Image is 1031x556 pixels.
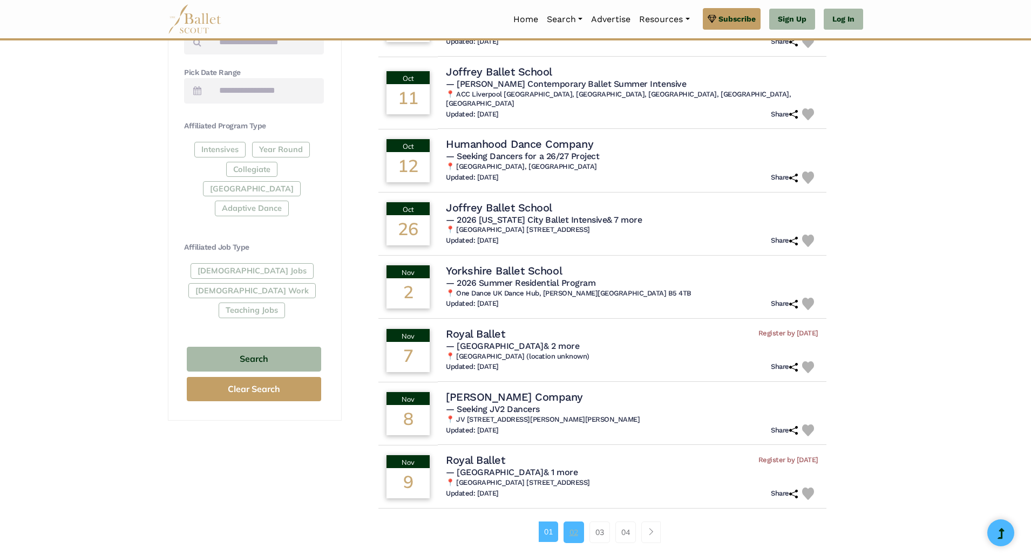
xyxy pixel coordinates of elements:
[386,152,430,182] div: 12
[446,299,499,308] h6: Updated: [DATE]
[210,29,324,54] input: Search by names...
[446,151,599,161] span: — Seeking Dancers for a 26/27 Project
[824,9,863,30] a: Log In
[386,405,430,435] div: 8
[708,13,716,25] img: gem.svg
[446,137,593,151] h4: Humanhood Dance Company
[386,202,430,215] div: Oct
[587,8,635,31] a: Advertise
[446,65,552,79] h4: Joffrey Ballet School
[386,71,430,84] div: Oct
[446,110,499,119] h6: Updated: [DATE]
[187,377,321,401] button: Clear Search
[184,67,324,78] h4: Pick Date Range
[718,13,756,25] span: Subscribe
[446,453,505,467] h4: Royal Ballet
[386,342,430,372] div: 7
[758,456,818,465] span: Register by [DATE]
[544,341,579,351] a: & 2 more
[446,341,579,351] span: — [GEOGRAPHIC_DATA]
[386,278,430,308] div: 2
[446,236,499,245] h6: Updated: [DATE]
[544,467,578,477] a: & 1 more
[446,390,583,404] h4: [PERSON_NAME] Company
[607,215,642,225] a: & 7 more
[386,329,430,342] div: Nov
[589,521,610,543] a: 03
[386,455,430,468] div: Nov
[446,489,499,498] h6: Updated: [DATE]
[446,289,818,298] h6: 📍 One Dance UK Dance Hub, [PERSON_NAME][GEOGRAPHIC_DATA] B5 4TB
[771,173,798,182] h6: Share
[635,8,694,31] a: Resources
[446,352,818,361] h6: 📍 [GEOGRAPHIC_DATA] (location unknown)
[509,8,542,31] a: Home
[446,162,818,171] h6: 📍 [GEOGRAPHIC_DATA], [GEOGRAPHIC_DATA]
[771,236,798,245] h6: Share
[446,278,595,288] span: — 2026 Summer Residential Program
[771,110,798,119] h6: Share
[446,404,540,414] span: — Seeking JV2 Dancers
[386,139,430,152] div: Oct
[539,521,667,543] nav: Page navigation example
[446,327,505,341] h4: Royal Ballet
[184,121,324,132] h4: Affiliated Program Type
[703,8,761,30] a: Subscribe
[386,392,430,405] div: Nov
[446,225,818,235] h6: 📍 [GEOGRAPHIC_DATA] [STREET_ADDRESS]
[539,521,558,542] a: 01
[386,265,430,278] div: Nov
[564,521,584,543] a: 02
[446,201,552,215] h4: Joffrey Ballet School
[446,79,686,89] span: — [PERSON_NAME] Contemporary Ballet Summer Intensive
[386,84,430,114] div: 11
[771,299,798,308] h6: Share
[771,37,798,46] h6: Share
[771,489,798,498] h6: Share
[615,521,636,543] a: 04
[769,9,815,30] a: Sign Up
[446,415,818,424] h6: 📍 JV [STREET_ADDRESS][PERSON_NAME][PERSON_NAME]
[446,215,642,225] span: — 2026 [US_STATE] City Ballet Intensive
[446,173,499,182] h6: Updated: [DATE]
[187,347,321,372] button: Search
[446,467,578,477] span: — [GEOGRAPHIC_DATA]
[446,37,499,46] h6: Updated: [DATE]
[446,426,499,435] h6: Updated: [DATE]
[758,329,818,338] span: Register by [DATE]
[542,8,587,31] a: Search
[386,215,430,245] div: 26
[771,362,798,372] h6: Share
[386,468,430,498] div: 9
[184,242,324,253] h4: Affiliated Job Type
[446,362,499,372] h6: Updated: [DATE]
[446,90,818,108] h6: 📍 ACC Liverpool [GEOGRAPHIC_DATA], [GEOGRAPHIC_DATA], [GEOGRAPHIC_DATA], [GEOGRAPHIC_DATA], [GEOG...
[446,478,818,488] h6: 📍 [GEOGRAPHIC_DATA] [STREET_ADDRESS]
[446,264,562,278] h4: Yorkshire Ballet School
[771,426,798,435] h6: Share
